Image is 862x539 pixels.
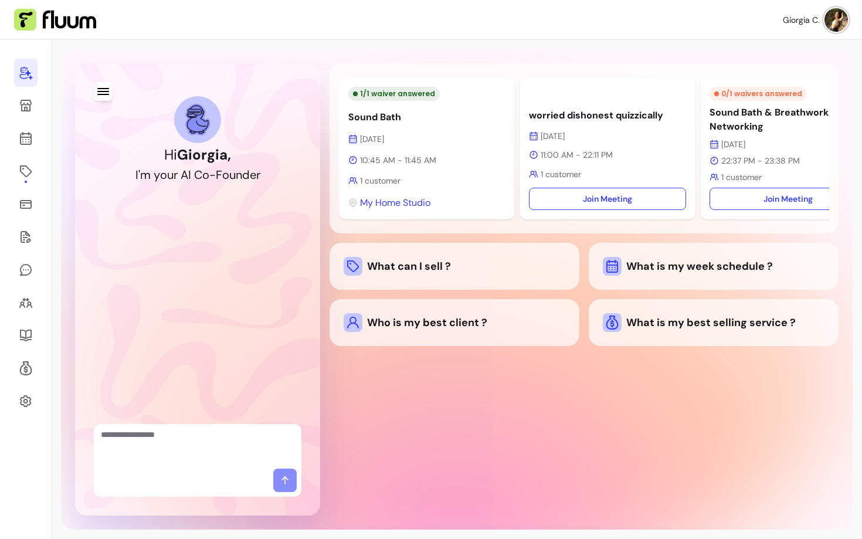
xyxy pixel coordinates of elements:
h1: Hi [164,145,231,164]
a: Refer & Earn [14,354,38,382]
p: 10:45 AM - 11:45 AM [348,154,505,166]
div: u [167,167,174,183]
a: Resources [14,321,38,350]
div: ' [138,167,140,183]
div: m [140,167,151,183]
div: o [202,167,209,183]
div: I [135,167,138,183]
textarea: Ask me anything... [101,429,294,464]
p: 1 customer [348,175,505,187]
p: [DATE] [529,130,686,142]
div: Who is my best client ? [344,313,565,332]
p: 11:00 AM - 22:11 PM [529,149,686,161]
div: o [160,167,167,183]
p: [DATE] [348,133,505,145]
div: A [181,167,188,183]
div: What is my week schedule ? [603,257,824,276]
div: r [174,167,178,183]
span: My Home Studio [360,196,430,210]
a: Home [14,59,38,87]
a: My Page [14,91,38,120]
a: Clients [14,289,38,317]
a: Join Meeting [529,188,686,210]
div: What is my best selling service ? [603,313,824,332]
img: AI Co-Founder avatar [185,104,210,135]
span: Giorgia C. [783,14,820,26]
div: y [154,167,160,183]
p: 1 customer [529,168,686,180]
img: avatar [824,8,848,32]
a: Offerings [14,157,38,185]
div: F [216,167,222,183]
div: u [229,167,236,183]
a: Waivers [14,223,38,251]
div: e [250,167,256,183]
h2: I'm your AI Co-Founder [135,167,260,183]
a: Settings [14,387,38,415]
p: worried dishonest quizzically [529,109,686,123]
button: avatarGiorgia C. [783,8,848,32]
a: My Messages [14,256,38,284]
a: Calendar [14,124,38,152]
a: Sales [14,190,38,218]
div: r [256,167,260,183]
div: I [188,167,191,183]
b: Giorgia , [177,145,231,164]
div: n [236,167,242,183]
div: d [242,167,250,183]
div: What can I sell ? [344,257,565,276]
div: o [222,167,229,183]
div: - [209,167,216,183]
div: 1 / 1 waiver answered [348,87,440,101]
p: Sound Bath [348,110,505,124]
div: C [194,167,202,183]
img: Fluum Logo [14,9,96,31]
div: 0 / 1 waivers answered [710,87,807,101]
